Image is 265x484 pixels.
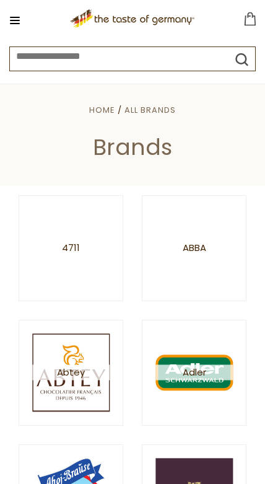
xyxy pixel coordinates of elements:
img: Abtey [32,334,110,411]
a: 4711 [19,195,123,301]
span: Abtey [32,365,110,381]
span: Adler [155,365,233,381]
a: Abba [142,195,246,301]
img: Adler [155,334,233,411]
a: Home [89,104,115,116]
a: Adler [142,320,246,426]
span: Abba [183,240,206,256]
a: All Brands [124,104,176,116]
span: 4711 [62,240,80,256]
a: Abtey [19,320,123,426]
span: Brands [93,131,172,163]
